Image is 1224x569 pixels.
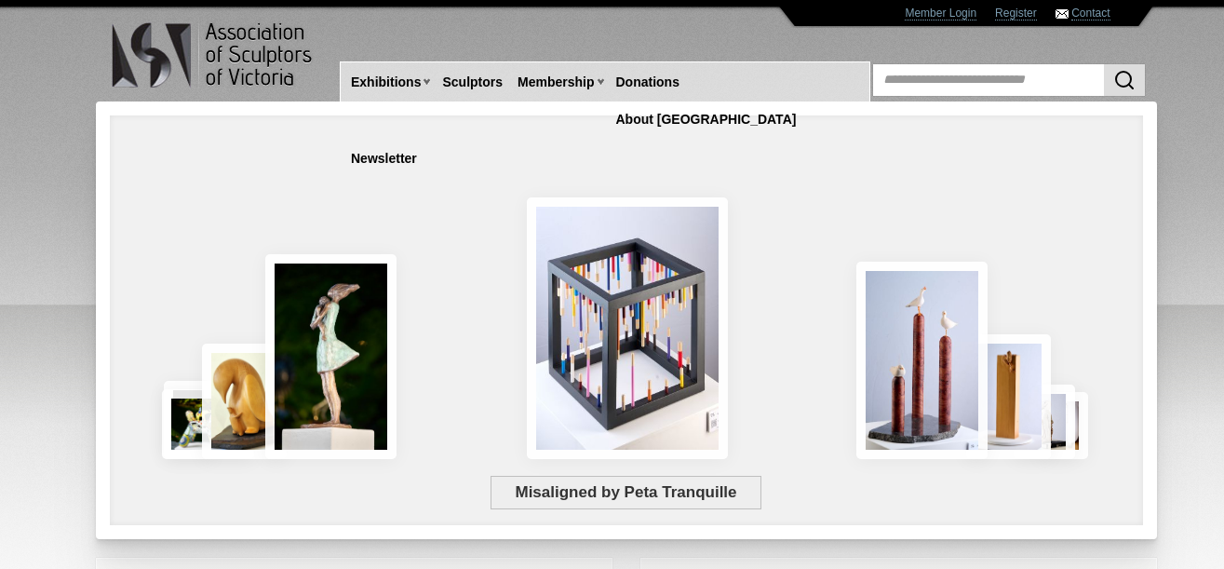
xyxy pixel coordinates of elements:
[343,142,424,176] a: Newsletter
[527,197,728,459] img: Misaligned
[1071,7,1110,20] a: Contact
[995,7,1037,20] a: Register
[856,262,988,459] img: Rising Tides
[435,65,510,100] a: Sculptors
[1056,9,1069,19] img: Contact ASV
[265,254,397,459] img: Connection
[510,65,601,100] a: Membership
[609,65,687,100] a: Donations
[966,334,1051,459] img: Little Frog. Big Climb
[491,476,761,509] span: Misaligned by Peta Tranquille
[111,19,316,92] img: logo.png
[343,65,428,100] a: Exhibitions
[905,7,976,20] a: Member Login
[609,102,804,137] a: About [GEOGRAPHIC_DATA]
[1113,69,1136,91] img: Search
